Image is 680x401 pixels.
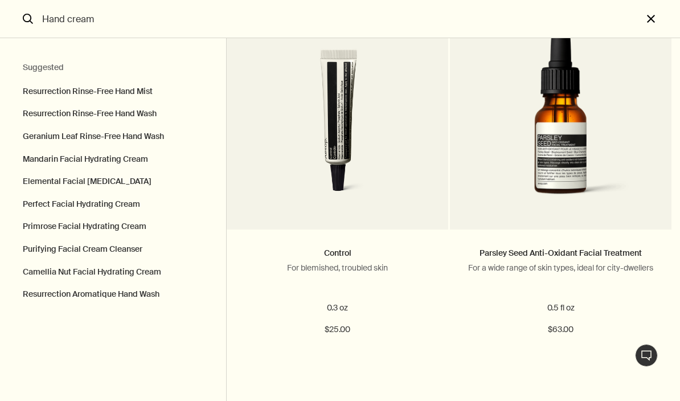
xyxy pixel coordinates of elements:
a: Control in plastic tube [227,8,448,230]
p: For blemished, troubled skin [244,263,431,273]
h2: Suggested [23,61,203,75]
p: For a wide range of skin types, ideal for city-dwellers [467,263,654,273]
button: Live Assistance [635,344,658,367]
span: $63.00 [548,323,574,337]
a: Parsley Seed Anti-Oxidant Facial Treatment [480,248,642,258]
img: Parsley Seed Anti-Oxidant Facial Treatment with pipette [467,30,654,212]
a: Parsley Seed Anti-Oxidant Facial Treatment with pipette [450,8,671,230]
img: Control in plastic tube [244,49,431,212]
span: $25.00 [325,323,350,337]
a: Control [324,248,351,258]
